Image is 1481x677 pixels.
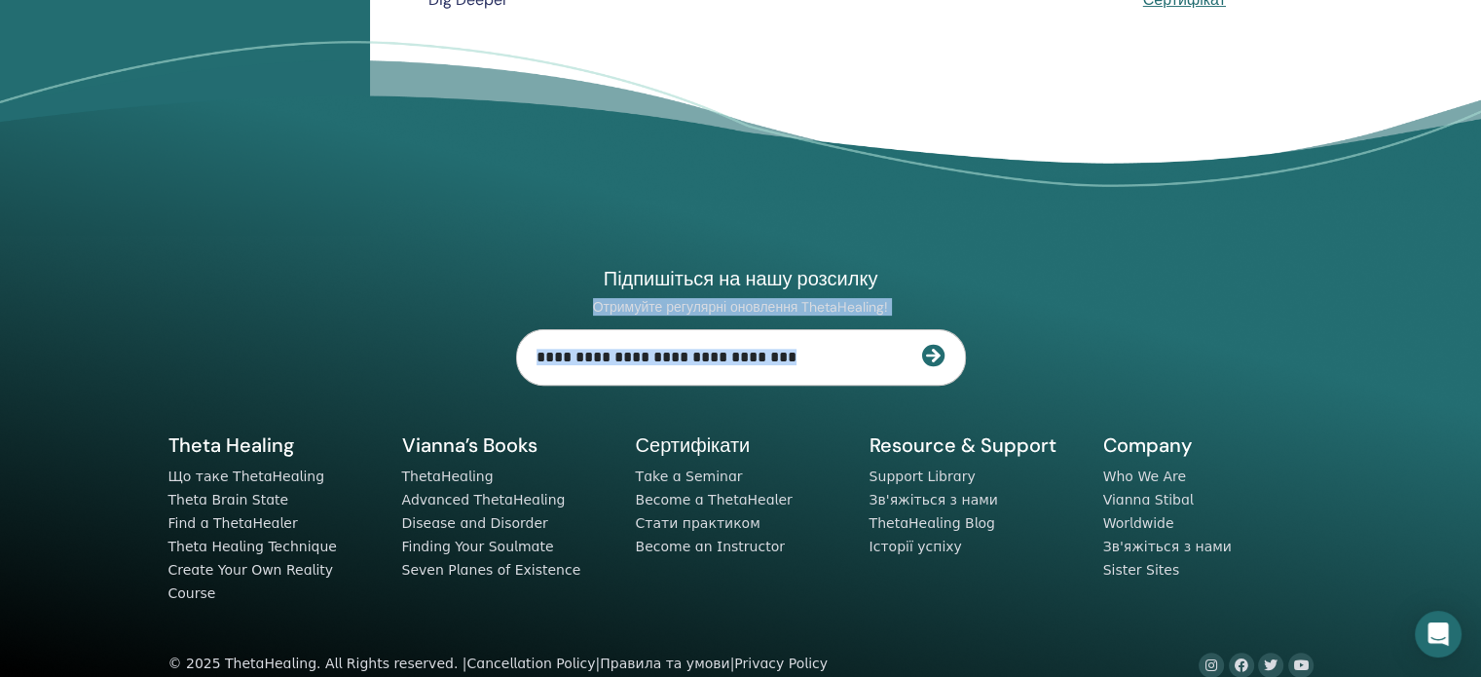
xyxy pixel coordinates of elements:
div: Open Intercom Messenger [1415,611,1462,658]
h4: Підпишіться на нашу розсилку [516,266,966,291]
div: © 2025 ThetaHealing. All Rights reserved. | | | [168,653,828,676]
a: Стати практиком [636,515,760,531]
a: Що таке ThetaHealing [168,469,325,484]
p: Отримуйте регулярні оновлення ThetaHealing! [516,298,966,316]
a: Theta Healing Technique [168,539,337,554]
a: Who We Are [1103,469,1186,484]
a: Vianna Stibal [1103,492,1194,508]
a: Support Library [870,469,976,484]
a: Find a ThetaHealer [168,515,298,531]
a: ThetaHealing Blog [870,515,995,531]
a: Зв'яжіться з нами [1103,539,1232,554]
a: Take a Seminar [636,469,743,484]
a: Seven Planes of Existence [402,562,581,578]
a: Зв'яжіться з нами [870,492,998,508]
h5: Vianna’s Books [402,433,612,458]
h5: Company [1103,433,1314,458]
a: Правила та умови [600,656,729,671]
a: Sister Sites [1103,562,1180,578]
a: Історії успіху [870,539,962,554]
a: Privacy Policy [734,656,828,671]
a: Become a ThetaHealer [636,492,793,508]
a: Finding Your Soulmate [402,539,554,554]
a: Disease and Disorder [402,515,548,531]
h5: Resource & Support [870,433,1080,458]
a: Advanced ThetaHealing [402,492,566,508]
a: Worldwide [1103,515,1174,531]
a: Become an Instructor [636,539,785,554]
a: Create Your Own Reality Course [168,562,334,601]
h5: Сертифікати [636,433,846,458]
a: Theta Brain State [168,492,289,508]
a: ThetaHealing [402,469,494,484]
h5: Theta Healing [168,433,379,458]
a: Cancellation Policy [466,656,595,671]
